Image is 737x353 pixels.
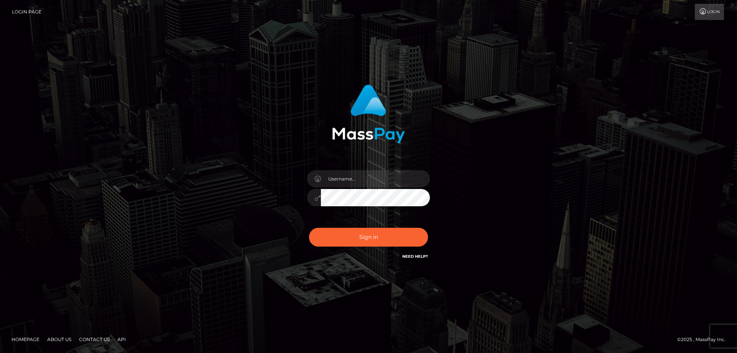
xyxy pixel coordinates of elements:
a: Login Page [12,4,41,20]
input: Username... [321,170,430,187]
a: Contact Us [76,333,113,345]
a: Login [695,4,724,20]
a: Homepage [8,333,43,345]
button: Sign in [309,228,428,247]
a: Need Help? [402,254,428,259]
div: © 2025 , MassPay Inc. [677,335,731,344]
a: API [114,333,129,345]
a: About Us [44,333,74,345]
img: MassPay Login [332,85,405,143]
